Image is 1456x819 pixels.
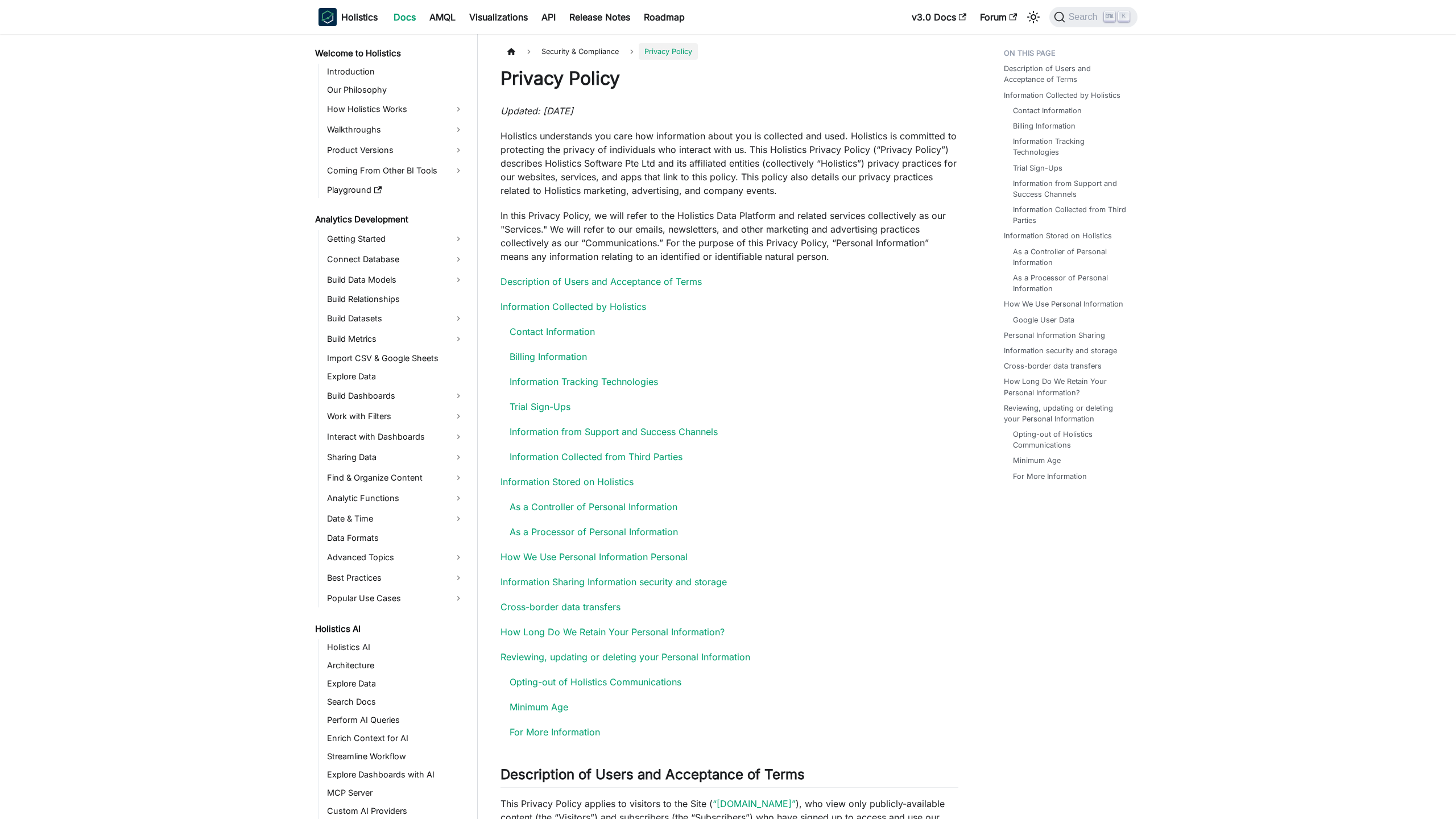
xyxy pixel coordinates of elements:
a: Trial Sign-Ups [510,401,570,412]
a: Personal Information Sharing [1004,330,1105,341]
a: Build Metrics [324,330,468,348]
a: Best Practices [324,569,468,587]
a: Popular Use Cases [324,589,468,607]
a: AMQL [423,8,462,26]
nav: Docs sidebar [307,34,478,819]
a: Google User Data [1013,315,1074,325]
a: Find & Organize Content [324,469,468,487]
a: Holistics AI [312,621,468,637]
a: Search Docs [324,694,468,710]
a: Opting-out of Holistics Communications [510,676,681,688]
b: Holistics [341,10,378,24]
a: Import CSV & Google Sheets [324,350,468,366]
a: Interact with Dashboards [324,428,468,446]
a: Explore Dashboards with AI [324,767,468,783]
a: Coming From Other BI Tools [324,162,468,180]
a: Billing Information [1013,121,1076,131]
a: HolisticsHolistics [318,8,378,26]
img: Holistics [318,8,337,26]
a: Contact Information [510,326,595,337]
span: Privacy Policy [639,43,698,60]
a: Connect Database [324,250,468,268]
a: How Holistics Works [324,100,468,118]
a: Minimum Age [1013,455,1061,466]
a: Information from Support and Success Channels [510,426,718,437]
a: Analytics Development [312,212,468,227]
a: Information Tracking Technologies [1013,136,1126,158]
span: Security & Compliance [536,43,624,60]
a: Release Notes [562,8,637,26]
button: Search (Ctrl+K) [1049,7,1137,27]
a: Explore Data [324,369,468,384]
a: Cross-border data transfers [500,601,621,613]
a: Date & Time [324,510,468,528]
kbd: K [1118,11,1130,22]
a: Opting-out of Holistics Communications [1013,429,1126,450]
a: Roadmap [637,8,692,26]
a: Our Philosophy [324,82,468,98]
a: How Long Do We Retain Your Personal Information? [500,626,725,638]
h2: Description of Users and Acceptance of Terms [500,766,958,788]
a: Cross-border data transfers [1004,361,1102,371]
a: Sharing Data [324,448,468,466]
a: Description of Users and Acceptance of Terms [500,276,702,287]
a: MCP Server [324,785,468,801]
a: How We Use Personal Information [1004,299,1123,309]
a: Custom AI Providers [324,803,468,819]
a: Walkthroughs [324,121,468,139]
a: v3.0 Docs [905,8,973,26]
a: Home page [500,43,522,60]
a: Advanced Topics [324,548,468,566]
a: Information Collected from Third Parties [1013,204,1126,226]
a: As a Processor of Personal Information [1013,272,1126,294]
a: Information Stored on Holistics [1004,230,1112,241]
a: Product Versions [324,141,468,159]
a: API [535,8,562,26]
a: Build Dashboards [324,387,468,405]
a: As a Processor of Personal Information [510,526,678,537]
a: Holistics AI [324,639,468,655]
a: Information from Support and Success Channels [1013,178,1126,200]
a: For More Information [510,726,600,738]
a: Getting Started [324,230,468,248]
a: “[DOMAIN_NAME]” [713,798,796,809]
a: Build Relationships [324,291,468,307]
a: Visualizations [462,8,535,26]
a: Minimum Age [510,701,568,713]
a: Information Collected by Holistics [500,301,646,312]
a: Reviewing, updating or deleting your Personal Information [500,651,750,663]
a: Contact Information [1013,105,1082,116]
button: Switch between dark and light mode (currently light mode) [1024,8,1043,26]
a: Data Formats [324,530,468,546]
a: As a Controller of Personal Information [1013,246,1126,268]
a: Reviewing, updating or deleting your Personal Information [1004,403,1131,424]
a: Welcome to Holistics [312,45,468,61]
a: Streamline Workflow [324,748,468,764]
a: How Long Do We Retain Your Personal Information? [1004,376,1131,398]
a: Architecture [324,657,468,673]
a: Forum [973,8,1024,26]
em: Updated: [DATE] [500,105,573,117]
a: Build Datasets [324,309,468,328]
span: Search [1065,12,1105,22]
a: Docs [387,8,423,26]
p: Holistics understands you care how information about you is collected and used. Holistics is comm... [500,129,958,197]
a: For More Information [1013,471,1087,482]
a: Introduction [324,64,468,80]
a: Playground [324,182,468,198]
a: Information Stored on Holistics [500,476,634,487]
a: Enrich Context for AI [324,730,468,746]
a: Build Data Models [324,271,468,289]
a: Information Tracking Technologies [510,376,658,387]
a: Analytic Functions [324,489,468,507]
a: Explore Data [324,676,468,692]
a: Information security and storage [1004,345,1117,356]
a: Billing Information [510,351,587,362]
a: Information Sharing Information security and storage [500,576,727,588]
a: Description of Users and Acceptance of Terms [1004,63,1131,85]
a: Trial Sign-Ups [1013,163,1062,173]
h1: Privacy Policy [500,67,958,90]
a: Perform AI Queries [324,712,468,728]
a: Work with Filters [324,407,468,425]
a: As a Controller of Personal Information [510,501,677,512]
